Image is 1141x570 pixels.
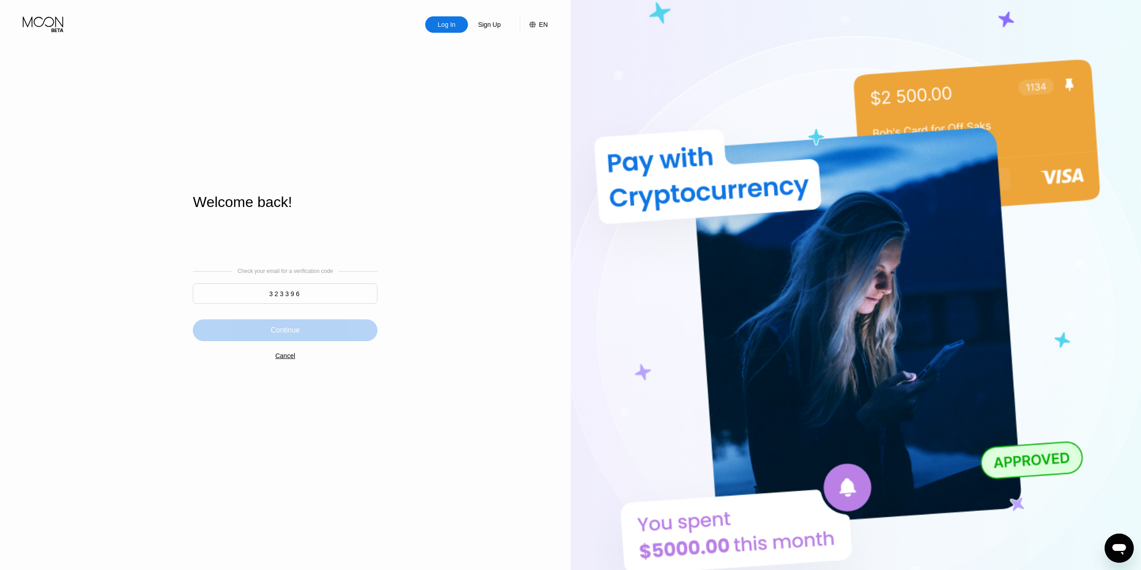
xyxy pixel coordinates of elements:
div: Cancel [275,352,295,359]
div: EN [520,16,548,33]
div: Welcome back! [193,194,377,211]
div: Check your email for a verification code [237,268,333,274]
div: Sign Up [477,20,502,29]
div: Log In [425,16,468,33]
div: Continue [193,319,377,341]
div: EN [539,21,548,28]
div: Log In [437,20,457,29]
input: 000000 [193,283,377,304]
div: Continue [271,326,300,335]
iframe: Button to launch messaging window [1105,534,1134,563]
div: Sign Up [468,16,511,33]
